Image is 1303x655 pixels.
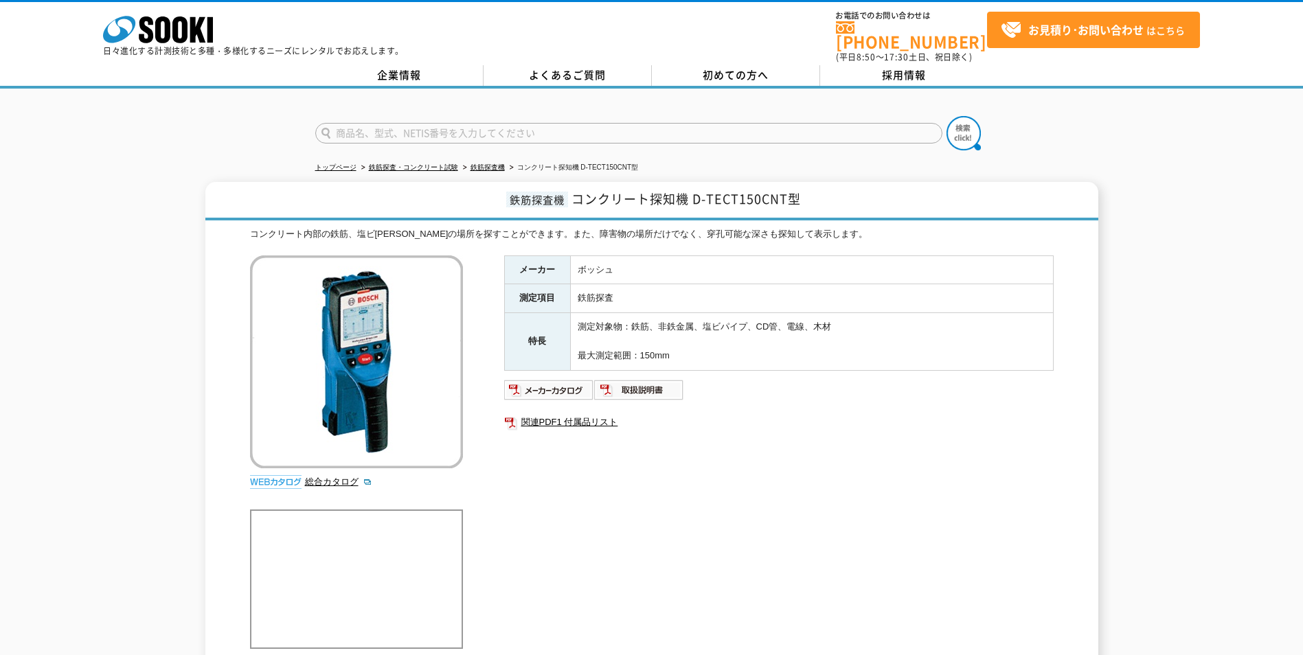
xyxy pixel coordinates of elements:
[504,284,570,313] th: 測定項目
[987,12,1200,48] a: お見積り･お問い合わせはこちら
[1001,20,1185,41] span: はこちら
[857,51,876,63] span: 8:50
[315,163,356,171] a: トップページ
[103,47,404,55] p: 日々進化する計測技術と多種・多様化するニーズにレンタルでお応えします。
[836,12,987,20] span: お電話でのお問い合わせは
[884,51,909,63] span: 17:30
[570,255,1053,284] td: ボッシュ
[250,255,463,468] img: コンクリート探知機 D-TECT150CNT型
[836,51,972,63] span: (平日 ～ 土日、祝日除く)
[506,192,568,207] span: 鉄筋探査機
[820,65,988,86] a: 採用情報
[703,67,769,82] span: 初めての方へ
[504,313,570,370] th: 特長
[594,388,684,398] a: 取扱説明書
[504,388,594,398] a: メーカーカタログ
[570,284,1053,313] td: 鉄筋探査
[570,313,1053,370] td: 測定対象物：鉄筋、非鉄金属、塩ビパイプ、CD管、電線、木材 最大測定範囲：150mm
[369,163,458,171] a: 鉄筋探査・コンクリート試験
[471,163,505,171] a: 鉄筋探査機
[315,123,942,143] input: 商品名、型式、NETIS番号を入力してください
[250,475,302,489] img: webカタログ
[1028,21,1144,38] strong: お見積り･お問い合わせ
[947,116,981,150] img: btn_search.png
[652,65,820,86] a: 初めての方へ
[250,227,1054,242] div: コンクリート内部の鉄筋、塩ビ[PERSON_NAME]の場所を探すことができます。また、障害物の場所だけでなく、穿孔可能な深さも探知して表示します。
[315,65,484,86] a: 企業情報
[504,413,1054,431] a: 関連PDF1 付属品リスト
[504,379,594,401] img: メーカーカタログ
[594,379,684,401] img: 取扱説明書
[571,189,801,208] span: コンクリート探知機 D-TECT150CNT型
[305,476,372,487] a: 総合カタログ
[507,161,639,175] li: コンクリート探知機 D-TECT150CNT型
[504,255,570,284] th: メーカー
[484,65,652,86] a: よくあるご質問
[836,21,987,49] a: [PHONE_NUMBER]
